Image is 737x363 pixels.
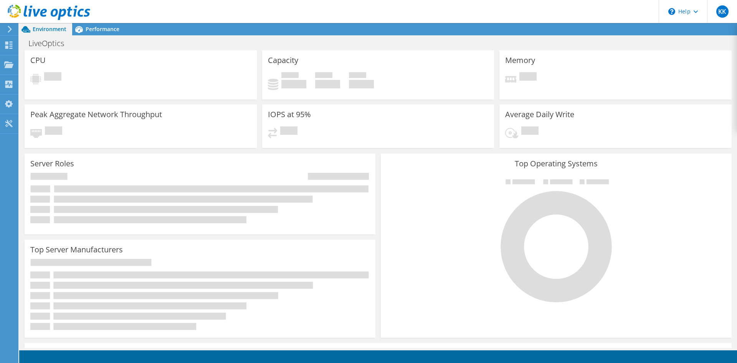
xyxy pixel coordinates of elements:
span: Used [281,72,299,80]
h1: LiveOptics [25,39,76,48]
span: Environment [33,25,66,33]
span: Free [315,72,332,80]
span: Pending [44,72,61,83]
h3: Top Server Manufacturers [30,245,123,254]
span: Pending [280,126,297,137]
span: KK [716,5,729,18]
h3: CPU [30,56,46,65]
h3: Top Operating Systems [387,159,726,168]
span: Performance [86,25,119,33]
span: Pending [521,126,539,137]
h3: IOPS at 95% [268,110,311,119]
h3: Memory [505,56,535,65]
svg: \n [668,8,675,15]
span: Total [349,72,366,80]
h3: Capacity [268,56,298,65]
h3: Peak Aggregate Network Throughput [30,110,162,119]
h4: 0 GiB [315,80,340,88]
span: Pending [45,126,62,137]
h4: 0 GiB [281,80,306,88]
h4: 0 GiB [349,80,374,88]
span: Pending [519,72,537,83]
h3: Average Daily Write [505,110,574,119]
h3: Server Roles [30,159,74,168]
